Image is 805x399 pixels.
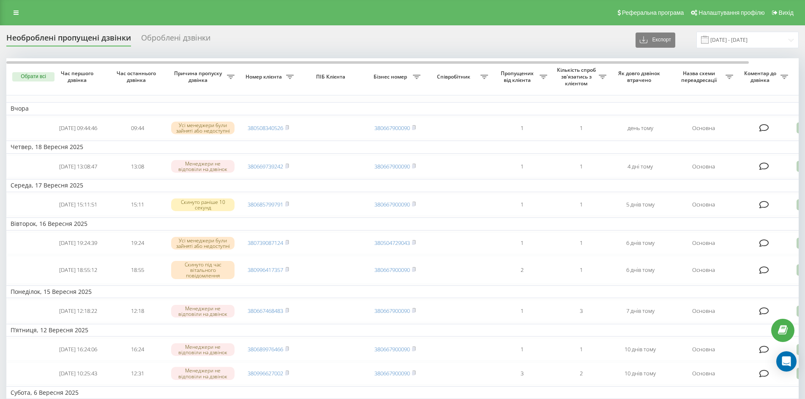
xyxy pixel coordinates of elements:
td: 1 [551,155,611,178]
div: Оброблені дзвінки [141,33,210,46]
td: 16:24 [108,338,167,361]
td: Основна [670,117,737,139]
td: 1 [551,256,611,284]
td: [DATE] 10:25:43 [49,362,108,385]
a: 380685799791 [248,201,283,208]
td: 3 [492,362,551,385]
td: [DATE] 18:55:12 [49,256,108,284]
td: 12:31 [108,362,167,385]
td: 3 [551,300,611,322]
td: Основна [670,232,737,255]
a: 380739087124 [248,239,283,247]
td: [DATE] 16:24:06 [49,338,108,361]
span: Налаштування профілю [699,9,764,16]
td: 5 днів тому [611,194,670,216]
td: 1 [492,338,551,361]
a: 380667900090 [374,266,410,274]
td: 19:24 [108,232,167,255]
a: 380667900090 [374,369,410,377]
td: [DATE] 12:18:22 [49,300,108,322]
td: [DATE] 19:24:39 [49,232,108,255]
span: Час першого дзвінка [55,70,101,83]
div: Скинуто раніше 10 секунд [171,198,235,211]
span: Співробітник [429,73,480,80]
td: 2 [551,362,611,385]
td: 1 [492,117,551,139]
span: Час останнього дзвінка [115,70,160,83]
a: 380996627002 [248,369,283,377]
td: 2 [492,256,551,284]
a: 380667900090 [374,124,410,132]
td: Основна [670,256,737,284]
a: 380667900090 [374,201,410,208]
a: 380508340526 [248,124,283,132]
div: Менеджери не відповіли на дзвінок [171,305,235,318]
td: 1 [551,117,611,139]
span: Причина пропуску дзвінка [171,70,227,83]
td: Основна [670,300,737,322]
td: 10 днів тому [611,338,670,361]
td: 13:08 [108,155,167,178]
td: [DATE] 13:08:47 [49,155,108,178]
a: 380667468483 [248,307,283,315]
button: Обрати всі [12,72,55,81]
span: Як довго дзвінок втрачено [617,70,663,83]
td: 15:11 [108,194,167,216]
span: Реферальна програма [622,9,684,16]
td: Основна [670,194,737,216]
span: ПІБ Клієнта [305,73,358,80]
td: 7 днів тому [611,300,670,322]
a: 380689976466 [248,345,283,353]
a: 380669739242 [248,163,283,170]
td: Основна [670,155,737,178]
span: Бізнес номер [370,73,413,80]
td: Основна [670,338,737,361]
td: 1 [551,338,611,361]
div: Менеджери не відповіли на дзвінок [171,160,235,173]
a: 380667900090 [374,307,410,315]
td: 6 днів тому [611,256,670,284]
a: 380996417357 [248,266,283,274]
button: Експорт [636,33,675,48]
td: [DATE] 09:44:46 [49,117,108,139]
td: 1 [492,155,551,178]
div: Менеджери не відповіли на дзвінок [171,367,235,380]
td: 10 днів тому [611,362,670,385]
a: 380504729043 [374,239,410,247]
span: Коментар до дзвінка [742,70,780,83]
td: 1 [551,232,611,255]
div: Open Intercom Messenger [776,351,797,372]
td: 4 дні тому [611,155,670,178]
span: Номер клієнта [243,73,286,80]
td: 6 днів тому [611,232,670,255]
div: Усі менеджери були зайняті або недоступні [171,237,235,250]
div: Усі менеджери були зайняті або недоступні [171,122,235,134]
a: 380667900090 [374,345,410,353]
td: 1 [492,194,551,216]
div: Менеджери не відповіли на дзвінок [171,343,235,356]
a: 380667900090 [374,163,410,170]
span: Пропущених від клієнта [497,70,540,83]
span: Вихід [779,9,794,16]
td: день тому [611,117,670,139]
div: Необроблені пропущені дзвінки [6,33,131,46]
td: 1 [551,194,611,216]
td: 12:18 [108,300,167,322]
td: 09:44 [108,117,167,139]
td: Основна [670,362,737,385]
td: 1 [492,232,551,255]
div: Скинуто під час вітального повідомлення [171,261,235,280]
span: Назва схеми переадресації [674,70,726,83]
td: [DATE] 15:11:51 [49,194,108,216]
td: 1 [492,300,551,322]
span: Кількість спроб зв'язатись з клієнтом [556,67,599,87]
td: 18:55 [108,256,167,284]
